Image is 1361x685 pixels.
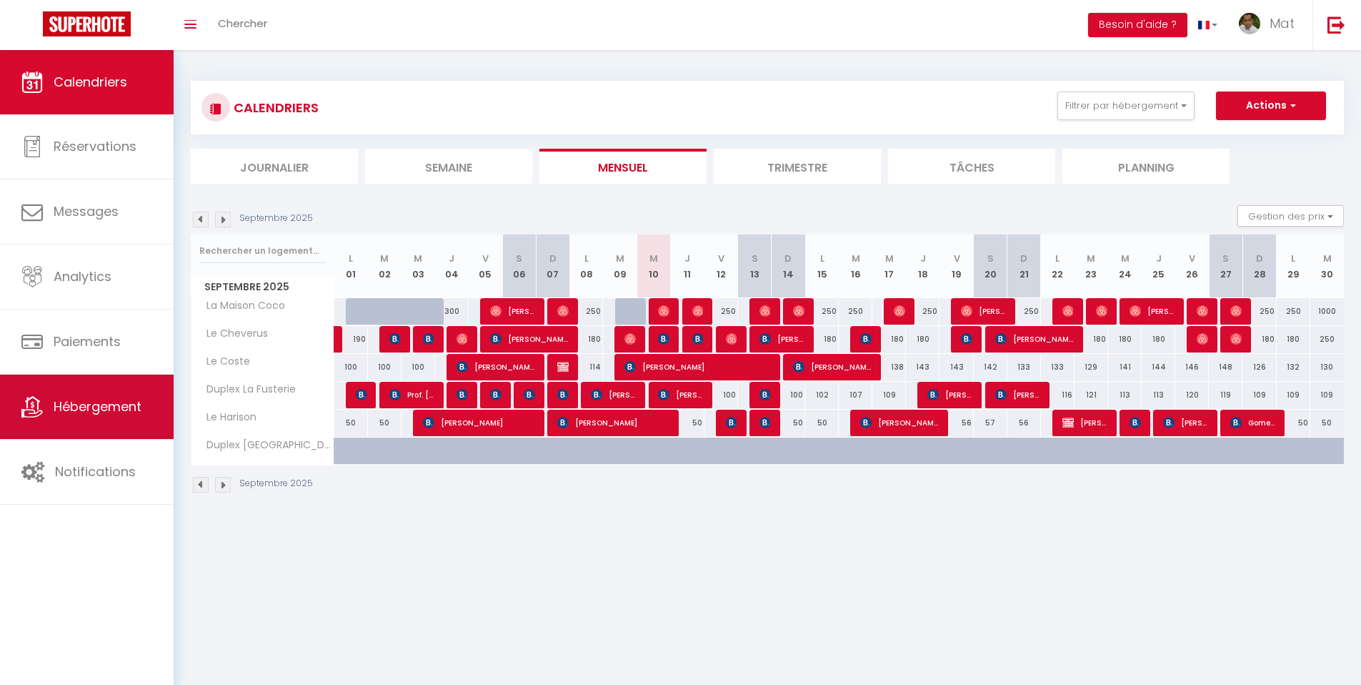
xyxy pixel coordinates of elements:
[380,252,389,265] abbr: M
[482,252,489,265] abbr: V
[1108,235,1142,298] th: 24
[820,252,824,265] abbr: L
[1197,325,1208,353] span: [PERSON_NAME]
[239,212,313,225] p: Septembre 2025
[1057,92,1195,120] button: Filtrer par hébergement
[1242,235,1276,298] th: 28
[649,252,658,265] abbr: M
[1007,354,1041,380] div: 133
[457,325,468,353] span: [PERSON_NAME]
[55,463,136,481] span: Notifications
[549,252,557,265] abbr: D
[199,238,326,264] input: Rechercher un logement...
[1277,410,1310,436] div: 50
[54,398,141,415] span: Hébergement
[539,149,707,184] li: Mensuel
[704,298,738,325] div: 250
[1277,298,1310,325] div: 250
[356,381,367,408] span: [PERSON_NAME]
[974,410,1007,436] div: 57
[334,410,368,436] div: 50
[569,326,603,353] div: 180
[704,382,738,408] div: 100
[1323,252,1332,265] abbr: M
[1291,252,1295,265] abbr: L
[557,297,569,325] span: [PERSON_NAME]
[194,382,299,398] span: Duplex La Fusterie
[1237,205,1344,227] button: Gestion des prix
[624,353,770,380] span: [PERSON_NAME]
[1087,252,1095,265] abbr: M
[1062,409,1107,436] span: [PERSON_NAME]
[974,354,1007,380] div: 142
[365,149,532,184] li: Semaine
[1075,235,1108,298] th: 23
[726,409,737,436] span: [PERSON_NAME]
[805,235,839,298] th: 15
[1055,252,1060,265] abbr: L
[752,252,758,265] abbr: S
[334,326,368,353] div: 190
[603,235,637,298] th: 09
[772,382,805,408] div: 100
[906,354,939,380] div: 143
[759,409,771,436] span: [PERSON_NAME]
[414,252,422,265] abbr: M
[872,326,906,353] div: 180
[805,410,839,436] div: 50
[1088,13,1187,37] button: Besoin d'aide ?
[1230,409,1275,436] span: Gome Imadiy
[624,325,636,353] span: [PERSON_NAME]
[1041,235,1075,298] th: 22
[658,325,669,353] span: [PERSON_NAME]
[43,11,131,36] img: Super Booking
[1209,354,1242,380] div: 148
[368,410,402,436] div: 50
[1242,354,1276,380] div: 126
[435,298,469,325] div: 300
[334,326,342,353] a: [PERSON_NAME]
[961,325,972,353] span: [PERSON_NAME]
[194,410,260,425] span: Le Harison
[334,354,368,380] div: 100
[692,297,704,325] span: [PERSON_NAME]/[PERSON_NAME]
[1310,235,1344,298] th: 30
[1142,382,1175,408] div: 113
[759,325,804,353] span: [PERSON_NAME]
[658,297,669,325] span: [PERSON_NAME]
[218,16,267,31] span: Chercher
[684,252,690,265] abbr: J
[368,354,402,380] div: 100
[671,410,704,436] div: 50
[1075,326,1108,353] div: 180
[995,325,1074,353] span: [PERSON_NAME]
[793,297,804,325] span: [PERSON_NAME]
[692,325,704,353] span: [PERSON_NAME]
[759,297,771,325] span: [PERSON_NAME]
[1130,409,1141,436] span: [PERSON_NAME]
[954,252,960,265] abbr: V
[772,410,805,436] div: 50
[1041,382,1075,408] div: 116
[1239,13,1260,34] img: ...
[939,235,973,298] th: 19
[839,382,872,408] div: 107
[191,149,358,184] li: Journalier
[402,354,435,380] div: 100
[191,277,334,297] span: Septembre 2025
[1230,297,1242,325] span: [PERSON_NAME]
[389,381,434,408] span: Prof. [PERSON_NAME]
[805,298,839,325] div: 250
[872,235,906,298] th: 17
[726,325,737,353] span: [PERSON_NAME]
[772,235,805,298] th: 14
[54,332,121,350] span: Paiements
[1242,298,1276,325] div: 250
[1242,326,1276,353] div: 180
[1242,382,1276,408] div: 109
[738,235,772,298] th: 13
[368,235,402,298] th: 02
[1062,297,1074,325] span: [PERSON_NAME]
[1163,409,1208,436] span: [PERSON_NAME]
[939,354,973,380] div: 143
